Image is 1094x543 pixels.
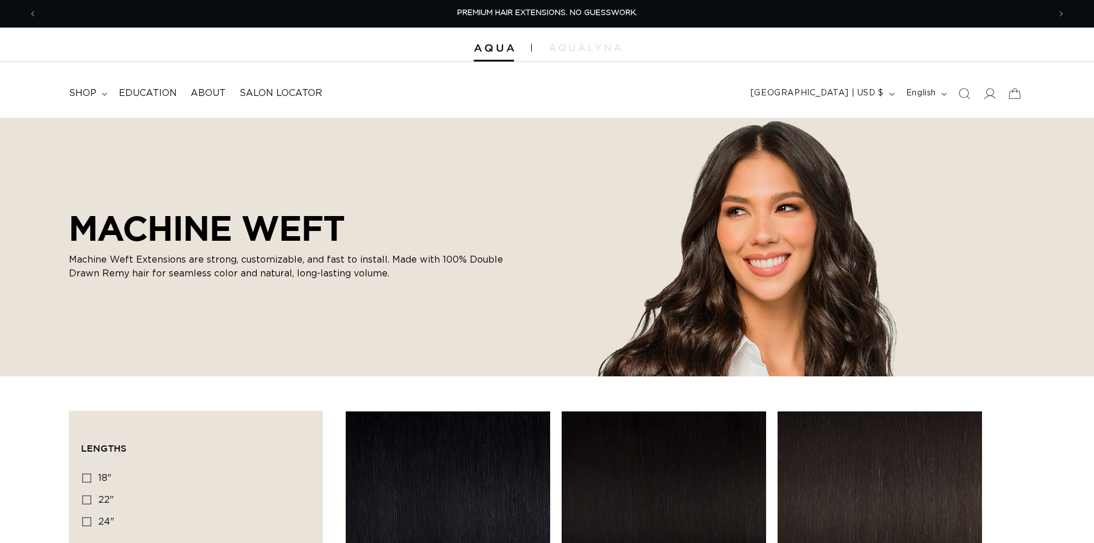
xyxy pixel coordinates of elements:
[457,9,637,17] span: PREMIUM HAIR EXTENSIONS. NO GUESSWORK.
[751,87,884,99] span: [GEOGRAPHIC_DATA] | USD $
[744,83,899,105] button: [GEOGRAPHIC_DATA] | USD $
[98,473,111,483] span: 18"
[69,87,96,99] span: shop
[62,80,112,106] summary: shop
[98,517,114,526] span: 24"
[81,423,311,464] summary: Lengths (0 selected)
[69,253,505,280] p: Machine Weft Extensions are strong, customizable, and fast to install. Made with 100% Double Draw...
[239,87,322,99] span: Salon Locator
[952,81,977,106] summary: Search
[184,80,233,106] a: About
[69,208,505,248] h2: MACHINE WEFT
[233,80,329,106] a: Salon Locator
[474,44,514,52] img: Aqua Hair Extensions
[899,83,952,105] button: English
[119,87,177,99] span: Education
[191,87,226,99] span: About
[112,80,184,106] a: Education
[81,443,126,453] span: Lengths
[549,44,621,51] img: aqualyna.com
[1049,3,1074,25] button: Next announcement
[98,495,114,505] span: 22"
[20,3,45,25] button: Previous announcement
[906,87,936,99] span: English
